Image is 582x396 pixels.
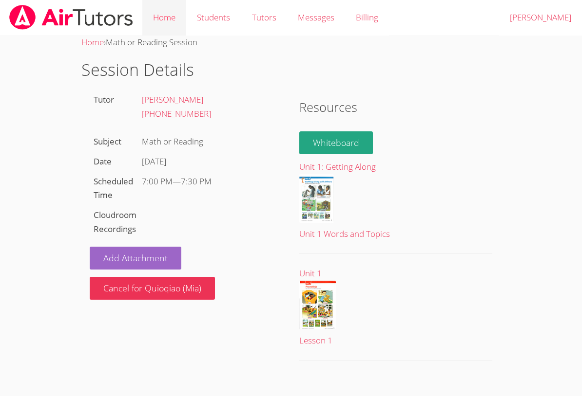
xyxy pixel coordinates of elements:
label: Date [94,156,112,167]
a: [PHONE_NUMBER] [142,108,211,119]
div: Math or Reading [138,132,283,152]
button: Cancel for Quioqiao (Mia) [90,277,215,300]
img: airtutors_banner-c4298cdbf04f3fff15de1276eac7730deb9818008684d7c2e4769d2f7ddbe033.png [8,5,134,30]
a: Unit 1Lesson 1 [299,267,492,348]
h1: Session Details [81,57,501,82]
div: Unit 1 [299,267,492,281]
label: Subject [94,136,121,147]
span: Math or Reading Session [106,36,197,48]
img: Lesson%201.pdf [299,281,336,329]
a: Whiteboard [299,131,373,154]
div: — [142,175,279,189]
a: Home [81,36,104,48]
label: Tutor [94,94,114,105]
a: Add Attachment [90,247,181,270]
img: Unit%201%20Words%20and%20Topics.pdf [299,174,334,223]
a: [PERSON_NAME] [142,94,203,105]
div: [DATE] [142,155,279,169]
div: Unit 1: Getting Along [299,160,492,174]
label: Scheduled Time [94,176,133,201]
a: Unit 1: Getting AlongUnit 1 Words and Topics [299,160,492,241]
div: › [81,36,501,50]
div: Unit 1 Words and Topics [299,227,492,241]
span: 7:00 PM [142,176,173,187]
h2: Resources [299,98,492,116]
label: Cloudroom Recordings [94,209,136,234]
div: Lesson 1 [299,334,492,348]
span: Messages [298,12,334,23]
span: 7:30 PM [181,176,212,187]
